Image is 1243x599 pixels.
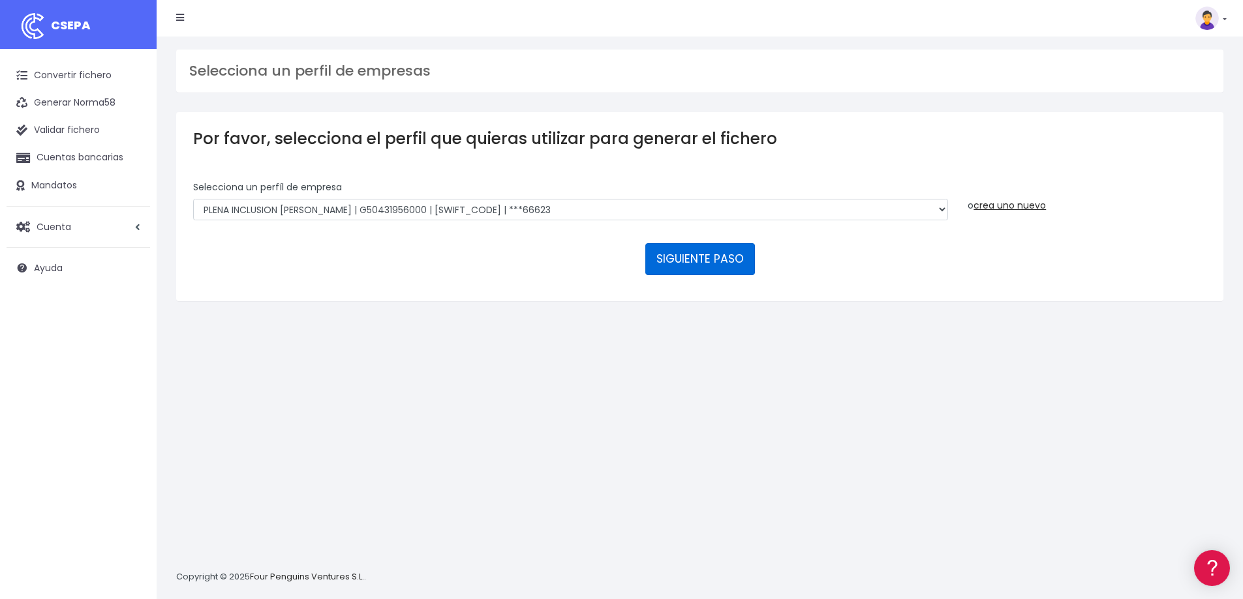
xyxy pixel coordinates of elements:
[7,117,150,144] a: Validar fichero
[13,226,248,246] a: Perfiles de empresas
[34,261,63,274] span: Ayuda
[7,144,150,171] a: Cuentas bancarias
[13,313,248,325] div: Programadores
[250,570,364,583] a: Four Penguins Ventures S.L.
[193,129,1206,148] h3: Por favor, selecciona el perfil que quieras utilizar para generar el fichero
[179,375,251,388] a: POWERED BY ENCHANT
[645,243,755,274] button: SIGUIENTE PASO
[13,259,248,271] div: Facturación
[7,254,150,282] a: Ayuda
[13,185,248,205] a: Problemas habituales
[13,91,248,103] div: Información general
[13,165,248,185] a: Formatos
[176,570,366,584] p: Copyright © 2025 .
[7,89,150,117] a: Generar Norma58
[1195,7,1219,30] img: profile
[13,205,248,226] a: Videotutoriales
[189,63,1210,80] h3: Selecciona un perfil de empresas
[51,17,91,33] span: CSEPA
[974,199,1046,212] a: crea uno nuevo
[13,349,248,372] button: Contáctanos
[7,213,150,241] a: Cuenta
[13,144,248,156] div: Convertir ficheros
[37,220,71,233] span: Cuenta
[13,280,248,300] a: General
[7,62,150,89] a: Convertir fichero
[193,181,342,194] label: Selecciona un perfíl de empresa
[13,111,248,131] a: Información general
[16,10,49,42] img: logo
[7,172,150,199] a: Mandatos
[968,181,1206,212] div: o
[13,333,248,353] a: API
